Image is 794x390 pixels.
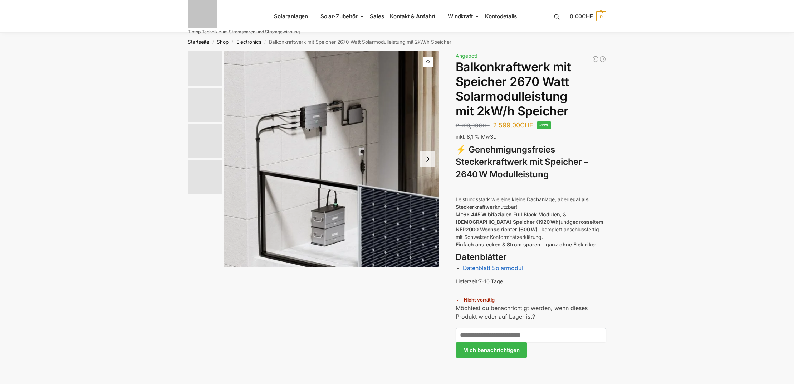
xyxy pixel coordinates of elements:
span: / [209,39,217,45]
a: Startseite [188,39,209,45]
span: Kontodetails [485,13,517,20]
button: Next slide [420,151,435,167]
a: Solar-Zubehör [318,0,367,33]
strong: 6x 445 W bifazialen Full Black Modulen [463,211,560,217]
span: CHF [479,122,490,129]
p: Tiptop Technik zum Stromsparen und Stromgewinnung [188,30,300,34]
a: Windkraft [445,0,482,33]
span: Angebot! [456,53,477,59]
a: 0,00CHF 0 [570,6,606,27]
p: Möchtest du benachrichtigt werden, wenn dieses Produkt wieder auf Lager ist? [456,304,606,321]
a: Electronics [236,39,261,45]
bdi: 2.599,00 [493,121,533,129]
h1: Balkonkraftwerk mit Speicher 2670 Watt Solarmodulleistung mit 2kW/h Speicher [456,60,606,118]
h3: Datenblätter [456,251,606,264]
span: CHF [520,121,533,129]
strong: Einfach anstecken & Strom sparen – ganz ohne Elektriker. [456,241,598,247]
bdi: 2.999,00 [456,122,490,129]
nav: Breadcrumb [175,33,619,51]
span: / [229,39,236,45]
span: CHF [582,13,593,20]
strong: [DEMOGRAPHIC_DATA] Speicher (1920 Wh) [456,219,560,225]
h3: ⚡ Genehmigungsfreies Steckerkraftwerk mit Speicher – 2640 W Modulleistung [456,144,606,181]
span: Kontakt & Anfahrt [390,13,435,20]
span: Lieferzeit: [456,278,503,284]
span: 0,00 [570,13,593,20]
img: Zendure-solar-flow-Batteriespeicher für Balkonkraftwerke [224,51,439,267]
span: Solar-Zubehör [320,13,358,20]
a: Znedure solar flow Batteriespeicher fuer BalkonkraftwerkeZnedure solar flow Batteriespeicher fuer... [224,51,439,267]
img: Anschlusskabel_MC4 [188,124,222,158]
img: Zendure-solar-flow-Batteriespeicher für Balkonkraftwerke [188,51,222,86]
span: / [261,39,269,45]
a: Sales [367,0,387,33]
a: 890/600 Watt Solarkraftwerk + 2,7 KW Batteriespeicher Genehmigungsfrei [592,56,599,63]
span: inkl. 8,1 % MwSt. [456,134,496,140]
span: 7-10 Tage [479,278,503,284]
a: Kontodetails [482,0,520,33]
a: Datenblatt Solarmodul [463,264,523,271]
img: 6 Module bificiaL [188,88,222,122]
p: Leistungsstark wie eine kleine Dachanlage, aber nutzbar! Mit , & und – komplett anschlussfertig m... [456,196,606,248]
span: 0 [596,11,606,21]
a: Balkonkraftwerk 890 Watt Solarmodulleistung mit 2kW/h Zendure Speicher [599,56,606,63]
a: Shop [217,39,229,45]
span: Sales [370,13,384,20]
a: Kontakt & Anfahrt [387,0,445,33]
p: Nicht vorrätig [456,291,606,303]
button: Mich benachrichtigen [456,342,527,358]
span: Windkraft [448,13,473,20]
span: -13% [537,121,552,129]
img: Anschlusskabel-3meter_schweizer-stecker [188,160,222,194]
